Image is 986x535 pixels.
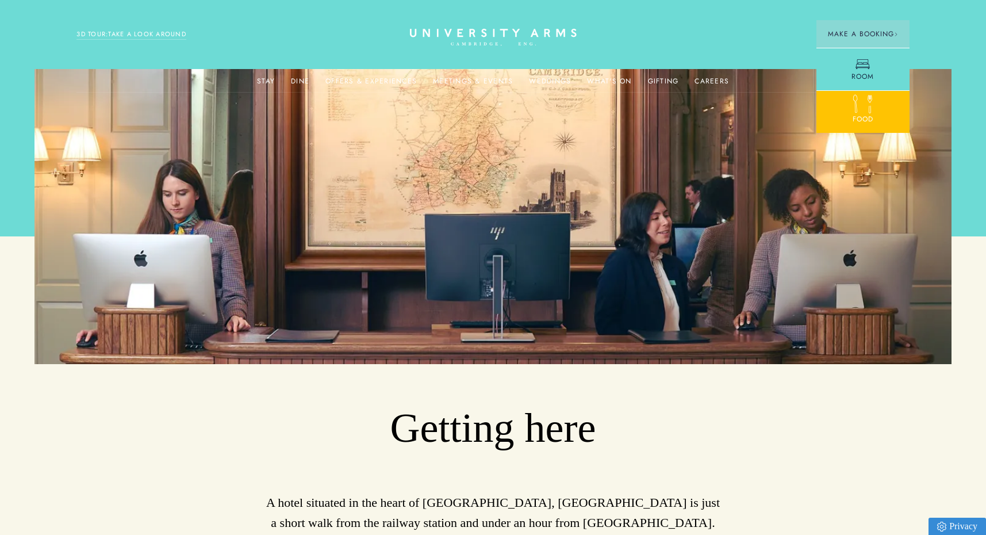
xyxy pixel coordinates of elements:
span: Make a Booking [828,29,898,39]
a: Stay [257,77,275,92]
a: Home [410,29,577,47]
a: Meetings & Events [433,77,513,92]
a: Offers & Experiences [325,77,417,92]
span: Room [851,71,874,82]
img: image-5623dd55eb3be5e1f220c14097a2109fa32372e4-2048x1119-jpg [34,69,952,364]
a: Careers [695,77,729,92]
a: Privacy [929,518,986,535]
a: Weddings [529,77,571,92]
a: Food [816,90,910,133]
a: Gifting [648,77,679,92]
button: Make a BookingArrow icon [816,20,910,48]
span: Food [853,114,873,124]
a: What's On [587,77,631,92]
h1: Getting here [110,404,876,453]
img: Privacy [937,522,946,532]
img: Arrow icon [894,32,898,36]
a: 3D TOUR:TAKE A LOOK AROUND [76,29,186,40]
a: Room [816,48,910,90]
a: Dine [291,77,309,92]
